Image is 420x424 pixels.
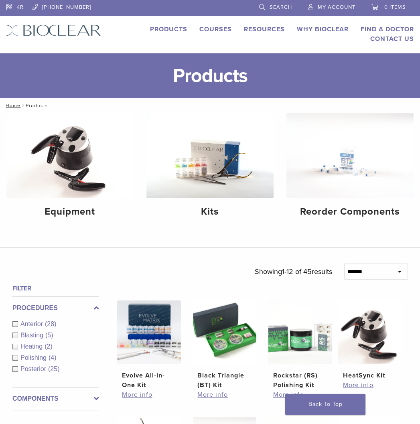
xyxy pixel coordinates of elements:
h2: Rockstar (RS) Polishing Kit [273,371,327,390]
span: (28) [45,321,56,327]
a: More info [122,390,176,400]
span: (5) [45,332,53,339]
a: Find A Doctor [361,25,414,33]
a: More info [273,390,327,400]
img: Equipment [6,113,134,198]
a: Contact Us [370,35,414,43]
span: 1-12 of 45 [282,267,312,276]
span: Heating [20,343,45,350]
span: Blasting [20,332,45,339]
span: (4) [49,354,57,361]
a: Black Triangle (BT) KitBlack Triangle (BT) Kit [193,300,257,390]
img: Black Triangle (BT) Kit [193,300,257,364]
a: Rockstar (RS) Polishing KitRockstar (RS) Polishing Kit [268,300,332,390]
a: Courses [199,25,232,33]
img: HeatSync Kit [338,300,402,364]
img: Kits [146,113,274,198]
label: Procedures [12,303,99,313]
a: Evolve All-in-One KitEvolve All-in-One Kit [117,300,181,390]
a: Home [3,103,20,108]
label: Components [12,394,99,404]
p: Showing results [255,264,332,280]
a: Kits [146,113,274,224]
h4: Equipment [13,205,127,219]
a: Equipment [6,113,134,224]
img: Rockstar (RS) Polishing Kit [268,300,332,364]
span: (2) [45,343,53,350]
a: Why Bioclear [297,25,349,33]
span: / [20,103,26,108]
span: (25) [48,365,59,372]
h4: Kits [153,205,267,219]
a: Reorder Components [286,113,414,224]
h2: Black Triangle (BT) Kit [197,371,252,390]
a: Resources [244,25,285,33]
img: Bioclear [6,24,101,36]
img: Reorder Components [286,113,414,198]
a: Back To Top [285,394,365,415]
span: Search [270,4,292,10]
img: Evolve All-in-One Kit [117,300,181,364]
a: More info [197,390,252,400]
span: My Account [318,4,355,10]
a: HeatSync KitHeatSync Kit [338,300,402,380]
h2: Evolve All-in-One Kit [122,371,176,390]
a: Products [150,25,187,33]
span: Posterior [20,365,48,372]
span: Anterior [20,321,45,327]
h4: Filter [12,284,99,293]
h4: Reorder Components [293,205,407,219]
a: More info [343,380,397,390]
span: 0 items [384,4,406,10]
h2: HeatSync Kit [343,371,397,380]
span: Polishing [20,354,49,361]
